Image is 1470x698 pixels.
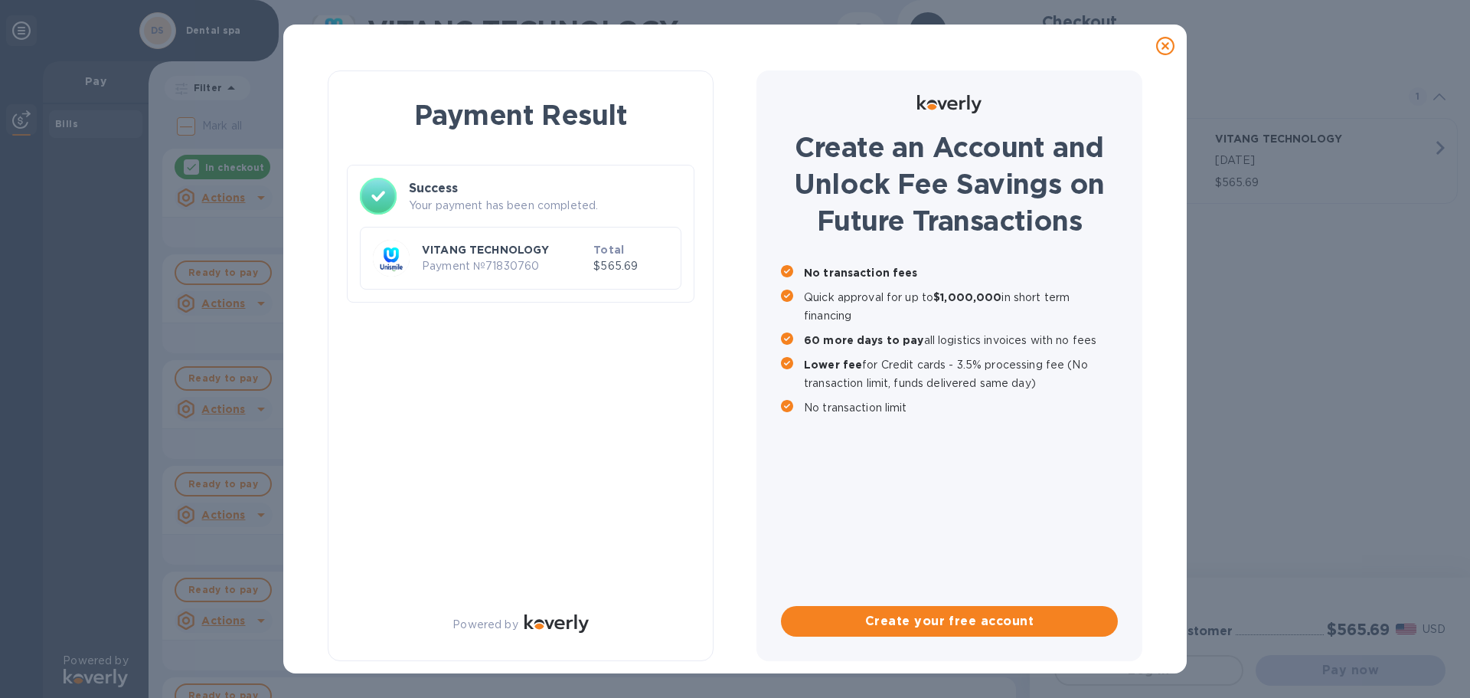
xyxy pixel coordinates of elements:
button: Create your free account [781,606,1118,637]
b: Total [593,244,624,256]
p: Powered by [452,617,518,633]
p: No transaction limit [804,398,1118,417]
h3: Success [409,179,681,198]
p: for Credit cards - 3.5% processing fee (No transaction limit, funds delivered same day) [804,356,1118,392]
span: Create your free account [793,612,1106,631]
img: Logo [917,95,982,113]
p: Payment № 71830760 [422,258,587,274]
b: Lower fee [804,359,862,371]
p: VITANG TECHNOLOGY [422,242,587,257]
b: No transaction fees [804,267,918,279]
b: $1,000,000 [933,291,1001,303]
p: all logistics invoices with no fees [804,331,1118,349]
img: Logo [524,614,589,633]
p: Quick approval for up to in short term financing [804,288,1118,325]
h1: Payment Result [353,96,688,134]
p: Your payment has been completed. [409,198,681,214]
h1: Create an Account and Unlock Fee Savings on Future Transactions [781,129,1118,239]
b: 60 more days to pay [804,334,924,346]
p: $565.69 [593,258,668,274]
